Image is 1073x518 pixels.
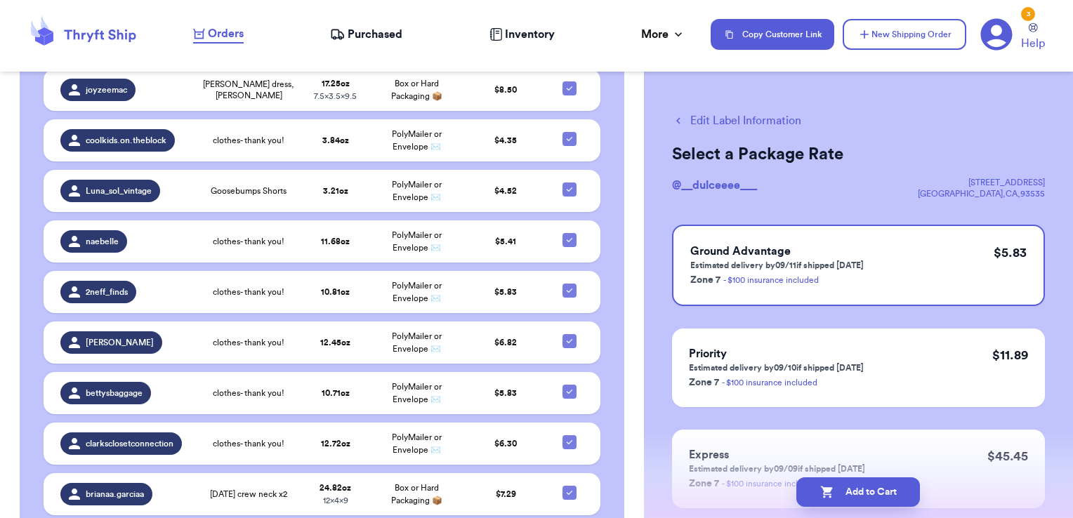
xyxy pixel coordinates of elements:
span: $ 5.83 [494,389,517,397]
span: Box or Hard Packaging 📦 [391,484,442,505]
div: [STREET_ADDRESS] [918,177,1045,188]
span: clothes- thank you! [213,135,284,146]
div: [GEOGRAPHIC_DATA] , CA , 93535 [918,188,1045,199]
span: Purchased [348,26,402,43]
span: PolyMailer or Envelope ✉️ [392,281,442,303]
span: $ 7.29 [496,490,516,498]
strong: 3.21 oz [323,187,348,195]
span: PolyMailer or Envelope ✉️ [392,231,442,252]
strong: 17.25 oz [322,79,350,88]
span: Express [689,449,729,460]
strong: 10.81 oz [321,288,350,296]
span: $ 6.82 [494,338,517,347]
span: Ground Advantage [690,246,791,257]
span: coolkids.on.theblock [86,135,166,146]
span: [PERSON_NAME] dress, [PERSON_NAME] [203,79,294,101]
h2: Select a Package Rate [672,143,1045,166]
span: Inventory [505,26,555,43]
span: 7.5 x 3.5 x 9.5 [314,92,357,100]
p: Estimated delivery by 09/10 if shipped [DATE] [689,362,864,373]
span: PolyMailer or Envelope ✉️ [392,180,442,201]
button: Add to Cart [796,477,920,507]
span: Zone 7 [689,378,719,387]
span: naebelle [86,236,119,247]
a: Help [1021,23,1045,52]
a: 3 [980,18,1013,51]
span: clothes- thank you! [213,337,284,348]
div: 3 [1021,7,1035,21]
p: $ 45.45 [987,446,1028,466]
strong: 10.71 oz [322,389,350,397]
span: Box or Hard Packaging 📦 [391,79,442,100]
p: $ 11.89 [992,345,1028,365]
span: Goosebumps Shorts [211,185,287,197]
span: $ 8.50 [494,86,517,94]
strong: 3.84 oz [322,136,349,145]
p: Estimated delivery by 09/11 if shipped [DATE] [690,260,864,271]
span: brianaa.garciaa [86,489,144,500]
button: New Shipping Order [843,19,966,50]
span: Priority [689,348,727,359]
a: - $100 insurance included [722,378,817,387]
span: 2neff_finds [86,286,128,298]
a: Inventory [489,26,555,43]
span: $ 5.83 [494,288,517,296]
a: - $100 insurance included [723,276,819,284]
span: $ 5.41 [495,237,516,246]
strong: 11.68 oz [321,237,350,246]
span: [PERSON_NAME] [86,337,154,348]
span: @ __dulceeee___ [672,180,757,191]
button: Edit Label Information [672,112,801,129]
strong: 12.45 oz [320,338,350,347]
span: $ 4.52 [494,187,517,195]
div: More [641,26,685,43]
button: Copy Customer Link [711,19,834,50]
p: Estimated delivery by 09/09 if shipped [DATE] [689,463,865,474]
span: clarksclosetconnection [86,438,173,449]
span: PolyMailer or Envelope ✉️ [392,383,442,404]
span: clothes- thank you! [213,438,284,449]
span: PolyMailer or Envelope ✉️ [392,332,442,353]
span: bettysbaggage [86,387,143,399]
strong: 12.72 oz [321,439,350,448]
span: clothes- thank you! [213,236,284,247]
span: $ 4.35 [494,136,517,145]
p: $ 5.83 [994,243,1027,263]
span: PolyMailer or Envelope ✉️ [392,433,442,454]
span: Zone 7 [690,275,720,285]
span: clothes- thank you! [213,286,284,298]
a: Orders [193,25,244,44]
span: Orders [208,25,244,42]
span: 12 x 4 x 9 [323,496,348,505]
span: Luna_sol_vintage [86,185,152,197]
span: [DATE] crew neck x2 [210,489,287,500]
span: Help [1021,35,1045,52]
a: Purchased [330,26,402,43]
span: clothes- thank you! [213,387,284,399]
strong: 24.82 oz [320,484,351,492]
span: joyzeemac [86,84,127,95]
span: $ 6.30 [494,439,517,448]
span: PolyMailer or Envelope ✉️ [392,130,442,151]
